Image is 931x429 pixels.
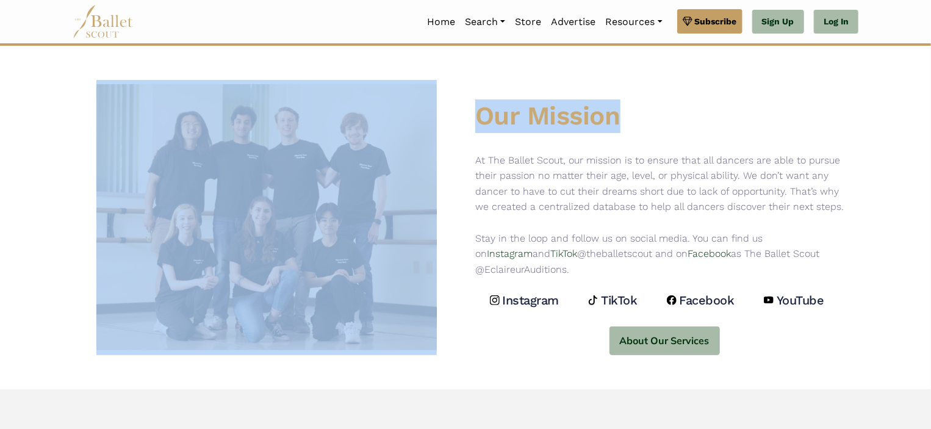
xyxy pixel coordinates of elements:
a: Home [422,9,460,35]
a: YouTube [764,292,827,308]
h4: YouTube [777,292,824,308]
a: TikTok [550,248,577,259]
a: Subscribe [677,9,742,34]
a: Resources [600,9,667,35]
a: Advertise [546,9,600,35]
img: tiktok logo [588,295,598,305]
button: About Our Services [609,326,720,355]
a: TikTok [588,292,640,308]
img: facebook logo [667,295,677,305]
img: youtube logo [764,295,774,305]
img: gem.svg [683,15,692,28]
h4: Facebook [680,292,735,308]
img: instagram logo [490,295,500,305]
a: About Our Services [475,311,854,355]
a: Facebook [667,292,738,308]
a: Log In [814,10,858,34]
a: Store [510,9,546,35]
a: Instagram [490,292,562,308]
h4: TikTok [601,292,637,308]
h4: Instagram [502,292,559,308]
a: Instagram [487,248,533,259]
p: At The Ballet Scout, our mission is to ensure that all dancers are able to pursue their passion n... [475,153,854,278]
a: Sign Up [752,10,804,34]
a: Facebook [688,248,731,259]
img: Ballet Scout Group Picture [96,80,437,355]
h1: Our Mission [475,99,854,133]
a: Search [460,9,510,35]
span: Subscribe [695,15,737,28]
